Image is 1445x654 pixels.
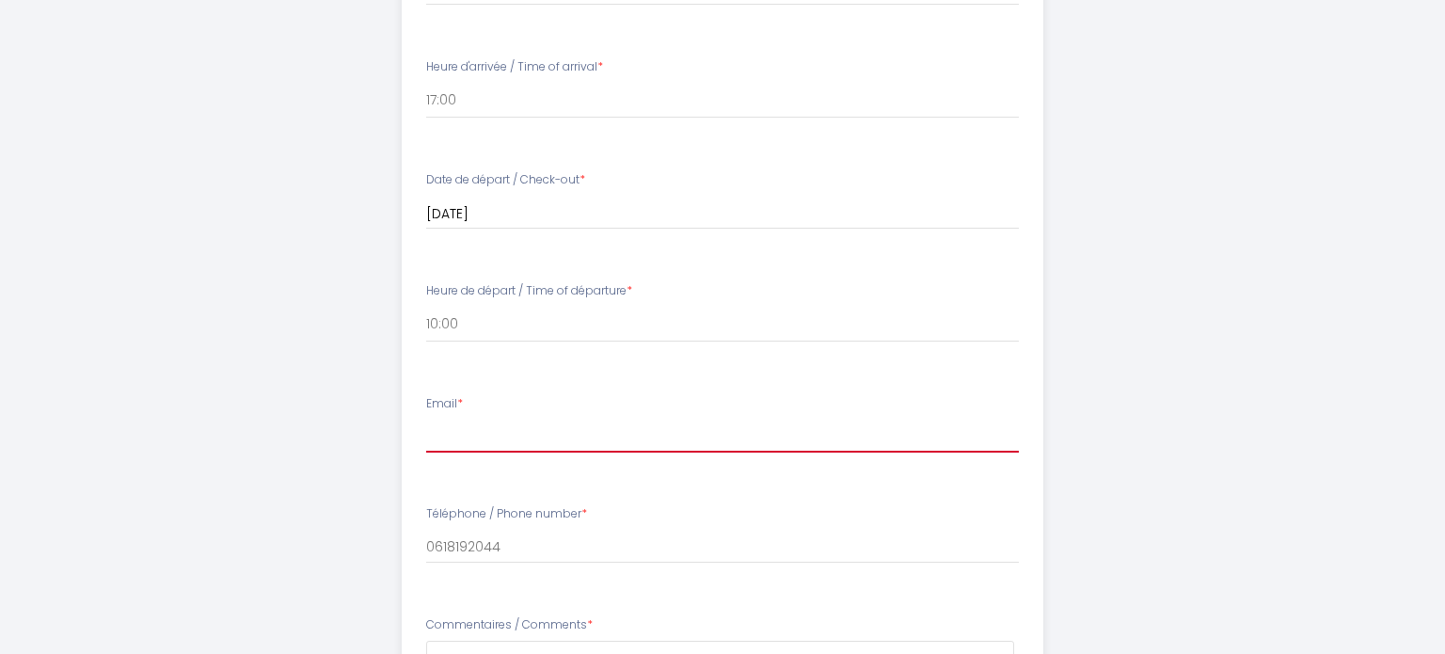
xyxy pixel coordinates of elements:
label: Date de départ / Check-out [426,171,585,189]
label: Heure de départ / Time of départure [426,282,632,300]
label: Commentaires / Comments [426,616,593,634]
label: Heure d'arrivée / Time of arrival [426,58,603,76]
label: Email [426,395,463,413]
label: Téléphone / Phone number [426,505,587,523]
